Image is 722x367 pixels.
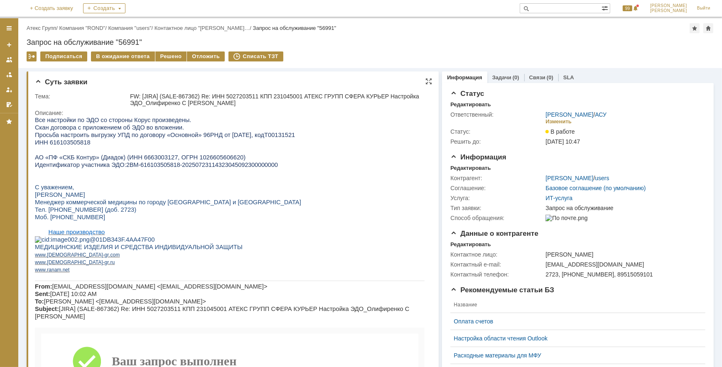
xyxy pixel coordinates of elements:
[70,136,74,142] span: gr
[2,98,16,111] a: Мои согласования
[155,25,250,31] a: Контактное лицо "[PERSON_NAME]…
[108,25,154,31] div: /
[11,151,12,157] span: .
[447,74,482,81] a: Информация
[10,5,17,12] a: Перейти на домашнюю страницу
[2,38,16,51] a: Создать заявку
[450,297,699,313] th: Название
[135,15,216,22] span: Основной» 96РНД от [DATE]
[545,251,701,258] div: [PERSON_NAME]
[492,74,511,81] a: Задачи
[11,143,12,149] span: .
[529,74,545,81] a: Связи
[23,284,243,307] span: Нам важно знать ваше мнение, Пожалуйста, оцените нашу работу, мы хотим стать лучше и полезнее для...
[425,78,432,85] div: На всю страницу
[450,101,491,108] div: Редактировать
[14,113,70,119] span: Наше производство
[14,112,70,119] a: Наше производство
[454,318,695,325] a: Оплата счетов
[450,286,554,294] span: Рекомендуемые статьи БЗ
[74,136,75,142] span: .
[108,25,151,31] a: Компания "users"
[2,83,16,96] a: Мои заявки
[216,15,229,22] span: , код
[545,215,587,221] img: По почте.png
[450,138,544,145] div: Решить до:
[450,153,506,161] span: Информация
[450,195,544,201] div: Услуга:
[545,195,572,201] a: ИТ-услуга
[253,25,336,31] div: Запрос на обслуживание "56991"
[595,111,607,118] a: АСУ
[35,110,428,116] div: Описание:
[90,3,132,13] div: Создать
[28,151,35,157] span: net
[450,261,544,268] div: Контактный e-mail:
[26,151,27,157] span: .
[12,143,68,149] span: [DEMOGRAPHIC_DATA]
[545,175,609,181] div: /
[12,151,26,157] span: ranam
[450,90,484,98] span: Статус
[35,93,128,100] div: Тема:
[545,111,593,118] a: [PERSON_NAME]
[690,23,700,33] div: Добавить в избранное
[27,38,714,46] div: Запрос на обслуживание "56991"
[76,136,85,142] span: com
[74,143,75,149] span: .
[563,74,574,81] a: SLA
[77,238,202,252] span: Ваш запрос выполнен
[454,335,695,342] a: Настройка области чтения Outlook
[547,74,553,81] div: (0)
[27,25,59,31] div: /
[70,143,74,149] span: gr
[450,251,544,258] div: Контактное лицо:
[450,111,544,118] div: Ответственный:
[91,45,243,52] span: 2BM-616103505818-20250723114323045092300000000
[155,25,253,31] div: /
[545,205,701,211] div: Запрос на обслуживание
[450,271,544,278] div: Контактный телефон:
[545,185,646,191] a: Базовое соглашение (по умолчанию)
[450,175,544,181] div: Контрагент:
[27,25,56,31] a: Атекс Групп
[39,335,94,345] span: SALE-867362
[545,271,701,278] div: 2723, [PHONE_NUMBER], 89515059101
[23,308,141,315] span: [DEMOGRAPHIC_DATA], что вы с нами!
[513,74,519,81] div: (0)
[35,78,87,86] span: Суть заявки
[650,8,687,13] span: [PERSON_NAME]
[545,261,701,268] div: [EMAIL_ADDRESS][DOMAIN_NAME]
[130,93,427,106] div: FW: [JIRA] (SALE-867362) Re: ИНН 5027203511 КПП 231045001 АТЕКС ГРУПП СФЕРА КУРЬЕР Настройка ЭДО_...
[450,215,544,221] div: Способ обращения:
[27,51,37,61] div: Работа с массовостью
[450,230,538,237] span: Данные о контрагенте
[157,300,216,307] a: поставить звёздочки
[602,4,610,12] span: Расширенный поиск
[623,5,632,11] span: 99
[450,205,544,211] div: Тип заявки:
[11,136,12,142] span: .
[76,143,80,149] span: ru
[545,128,575,135] span: В работе
[450,185,544,191] div: Соглашение:
[545,118,572,125] div: Изменить
[149,300,157,307] span: ➡️
[450,128,544,135] div: Статус:
[59,25,108,31] div: /
[545,175,593,181] a: [PERSON_NAME]
[68,143,70,149] span: -
[545,111,607,118] div: /
[545,138,580,145] span: [DATE] 10:47
[454,352,695,359] a: Расходные материалы для МФУ
[68,136,70,142] span: -
[12,136,68,142] span: [DEMOGRAPHIC_DATA]
[229,15,260,22] span: Т00131521
[39,329,81,335] span: Код вашего запроса
[37,230,66,260] img: Письмо
[650,3,687,8] span: [PERSON_NAME]
[59,25,106,31] a: Компания "ROND"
